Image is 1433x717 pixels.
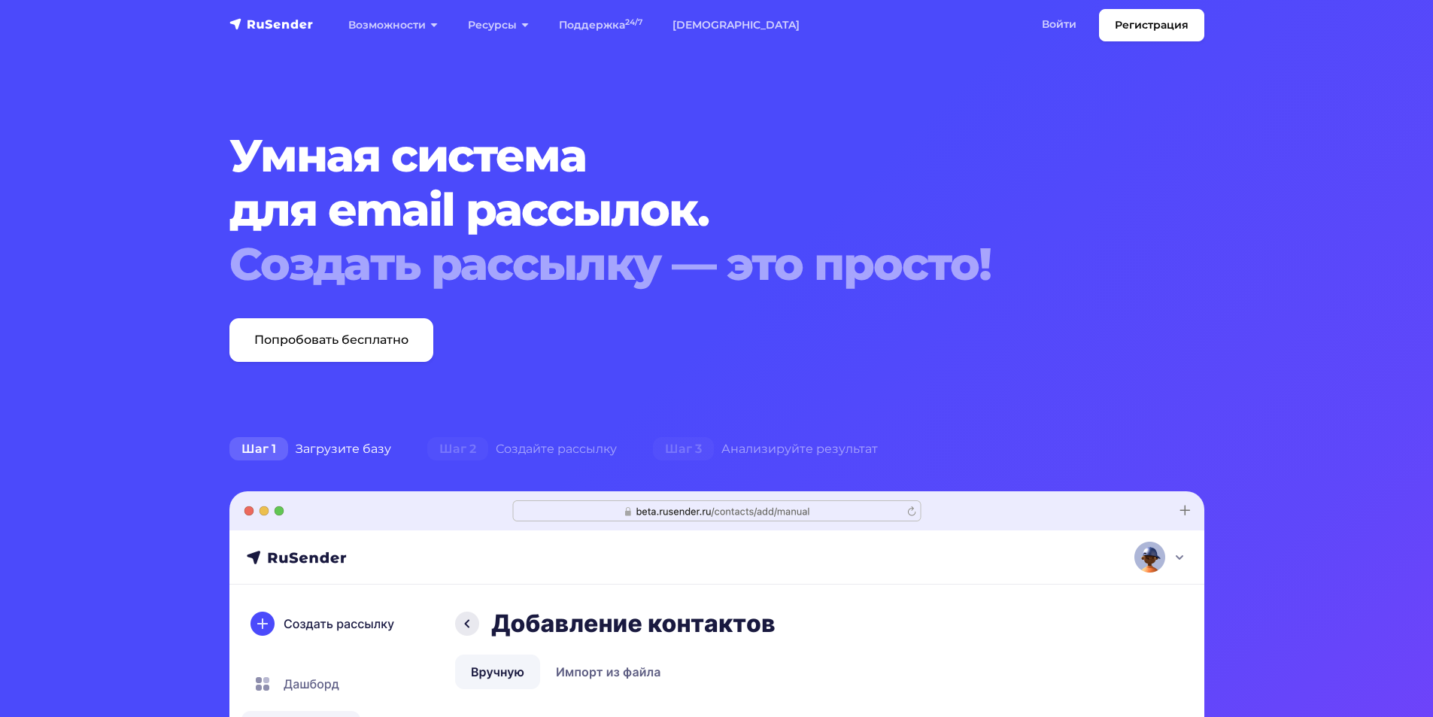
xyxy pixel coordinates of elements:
[453,10,544,41] a: Ресурсы
[657,10,815,41] a: [DEMOGRAPHIC_DATA]
[544,10,657,41] a: Поддержка24/7
[229,17,314,32] img: RuSender
[635,434,896,464] div: Анализируйте результат
[229,237,1122,291] div: Создать рассылку — это просто!
[625,17,642,27] sup: 24/7
[229,437,288,461] span: Шаг 1
[409,434,635,464] div: Создайте рассылку
[229,318,433,362] a: Попробовать бесплатно
[1027,9,1091,40] a: Войти
[427,437,488,461] span: Шаг 2
[229,129,1122,291] h1: Умная система для email рассылок.
[1099,9,1204,41] a: Регистрация
[653,437,714,461] span: Шаг 3
[333,10,453,41] a: Возможности
[211,434,409,464] div: Загрузите базу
